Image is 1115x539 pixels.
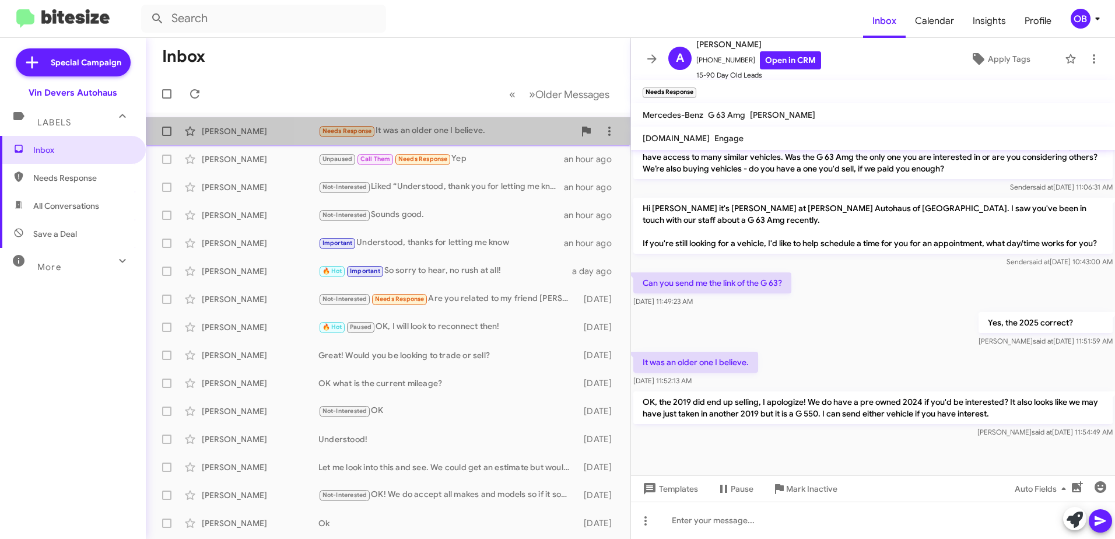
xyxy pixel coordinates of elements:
[322,211,367,219] span: Not-Interested
[786,478,837,499] span: Mark Inactive
[509,87,516,101] span: «
[322,267,342,275] span: 🔥 Hot
[988,48,1030,69] span: Apply Tags
[979,337,1113,345] span: [PERSON_NAME] [DATE] 11:51:59 AM
[318,320,578,334] div: OK, I will look to reconnect then!
[318,377,578,389] div: OK what is the current mileage?
[522,82,616,106] button: Next
[863,4,906,38] a: Inbox
[37,262,61,272] span: More
[202,209,318,221] div: [PERSON_NAME]
[1029,257,1050,266] span: said at
[1071,9,1091,29] div: OB
[578,349,621,361] div: [DATE]
[202,293,318,305] div: [PERSON_NAME]
[529,87,535,101] span: »
[33,228,77,240] span: Save a Deal
[51,57,121,68] span: Special Campaign
[350,323,371,331] span: Paused
[708,110,745,120] span: G 63 Amg
[696,69,821,81] span: 15-90 Day Old Leads
[318,180,564,194] div: Liked “Understood, thank you for letting me know!”
[318,433,578,445] div: Understood!
[502,82,523,106] button: Previous
[633,198,1113,254] p: Hi [PERSON_NAME] it's [PERSON_NAME] at [PERSON_NAME] Autohaus of [GEOGRAPHIC_DATA]. I saw you've ...
[633,135,1113,179] p: Hi! It's [PERSON_NAME] at [PERSON_NAME] Autohaus of [GEOGRAPHIC_DATA]. Our inventory is always ch...
[979,312,1113,333] p: Yes, the 2025 correct?
[578,377,621,389] div: [DATE]
[202,321,318,333] div: [PERSON_NAME]
[643,133,710,143] span: [DOMAIN_NAME]
[318,208,564,222] div: Sounds good.
[16,48,131,76] a: Special Campaign
[631,478,707,499] button: Templates
[322,155,353,163] span: Unpaused
[202,237,318,249] div: [PERSON_NAME]
[202,125,318,137] div: [PERSON_NAME]
[906,4,963,38] a: Calendar
[322,323,342,331] span: 🔥 Hot
[322,127,372,135] span: Needs Response
[202,461,318,473] div: [PERSON_NAME]
[578,293,621,305] div: [DATE]
[696,37,821,51] span: [PERSON_NAME]
[33,144,132,156] span: Inbox
[322,239,353,247] span: Important
[29,87,117,99] div: Vin Devers Autohaus
[578,517,621,529] div: [DATE]
[643,110,703,120] span: Mercedes-Benz
[318,152,564,166] div: Yep
[963,4,1015,38] a: Insights
[360,155,391,163] span: Call Them
[643,87,696,98] small: Needs Response
[1033,183,1053,191] span: said at
[640,478,698,499] span: Templates
[202,433,318,445] div: [PERSON_NAME]
[1007,257,1113,266] span: Sender [DATE] 10:43:00 AM
[202,181,318,193] div: [PERSON_NAME]
[633,297,693,306] span: [DATE] 11:49:23 AM
[578,405,621,417] div: [DATE]
[1015,478,1071,499] span: Auto Fields
[322,407,367,415] span: Not-Interested
[322,491,367,499] span: Not-Interested
[350,267,380,275] span: Important
[318,236,564,250] div: Understood, thanks for letting me know
[1015,4,1061,38] a: Profile
[202,489,318,501] div: [PERSON_NAME]
[676,49,684,68] span: A
[1061,9,1102,29] button: OB
[318,349,578,361] div: Great! Would you be looking to trade or sell?
[707,478,763,499] button: Pause
[1032,428,1052,436] span: said at
[633,272,791,293] p: Can you send me the link of the G 63?
[318,404,578,418] div: OK
[760,51,821,69] a: Open in CRM
[202,377,318,389] div: [PERSON_NAME]
[633,376,692,385] span: [DATE] 11:52:13 AM
[564,209,621,221] div: an hour ago
[33,200,99,212] span: All Conversations
[318,461,578,473] div: Let me look into this and see. We could get an estimate but would need to see it in person for a ...
[202,517,318,529] div: [PERSON_NAME]
[763,478,847,499] button: Mark Inactive
[318,488,578,502] div: OK! We do accept all makes and models so if it something you'd want to explore, let me know!
[202,153,318,165] div: [PERSON_NAME]
[202,265,318,277] div: [PERSON_NAME]
[318,124,574,138] div: It was an older one I believe.
[977,428,1113,436] span: [PERSON_NAME] [DATE] 11:54:49 AM
[564,237,621,249] div: an hour ago
[941,48,1059,69] button: Apply Tags
[1033,337,1053,345] span: said at
[564,153,621,165] div: an hour ago
[33,172,132,184] span: Needs Response
[37,117,71,128] span: Labels
[162,47,205,66] h1: Inbox
[633,391,1113,424] p: OK, the 2019 did end up selling, I apologize! We do have a pre owned 2024 if you'd be interested?...
[633,352,758,373] p: It was an older one I believe.
[1005,478,1080,499] button: Auto Fields
[564,181,621,193] div: an hour ago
